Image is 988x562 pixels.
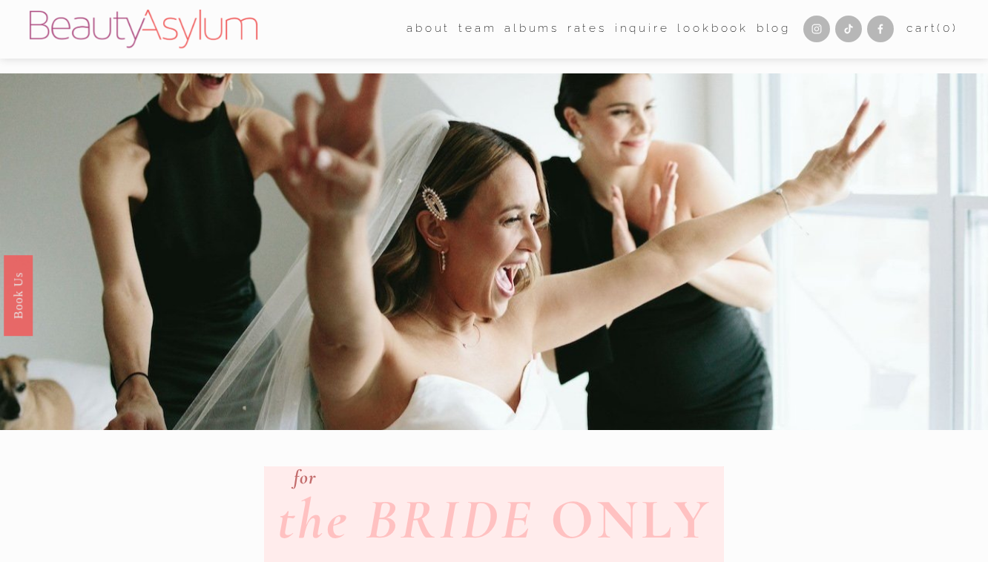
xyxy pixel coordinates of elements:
[406,18,450,41] a: folder dropdown
[937,22,958,35] span: ( )
[906,19,958,39] a: 0 items in cart
[4,255,33,336] a: Book Us
[504,18,559,41] a: albums
[677,18,748,41] a: Lookbook
[803,16,830,42] a: Instagram
[294,466,317,489] em: for
[458,18,496,41] a: folder dropdown
[458,19,496,39] span: team
[835,16,862,42] a: TikTok
[867,16,894,42] a: Facebook
[550,485,711,554] strong: ONLY
[406,19,450,39] span: about
[757,18,791,41] a: Blog
[277,485,533,554] em: the BRIDE
[30,10,257,48] img: Beauty Asylum | Bridal Hair &amp; Makeup Charlotte &amp; Atlanta
[943,22,952,35] span: 0
[615,18,670,41] a: Inquire
[567,18,607,41] a: Rates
